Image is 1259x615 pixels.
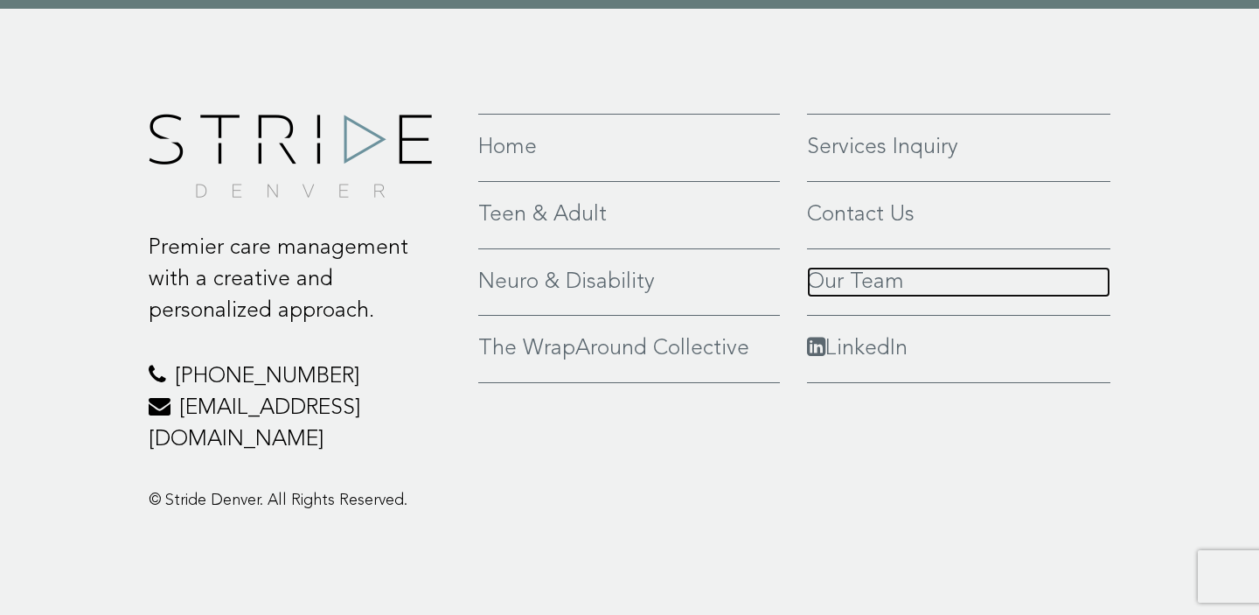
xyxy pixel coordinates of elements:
a: The WrapAround Collective [478,333,780,365]
a: Teen & Adult [478,199,780,231]
a: LinkedIn [807,333,1110,365]
p: [PHONE_NUMBER] [EMAIL_ADDRESS][DOMAIN_NAME] [149,361,452,455]
img: footer-logo.png [149,114,432,198]
a: Services Inquiry [807,132,1110,164]
a: Home [478,132,780,164]
p: Premier care management with a creative and personalized approach. [149,233,452,326]
a: Neuro & Disability [478,267,780,298]
a: Our Team [807,267,1110,298]
a: Contact Us [807,199,1110,231]
span: © Stride Denver. All Rights Reserved. [149,493,407,508]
